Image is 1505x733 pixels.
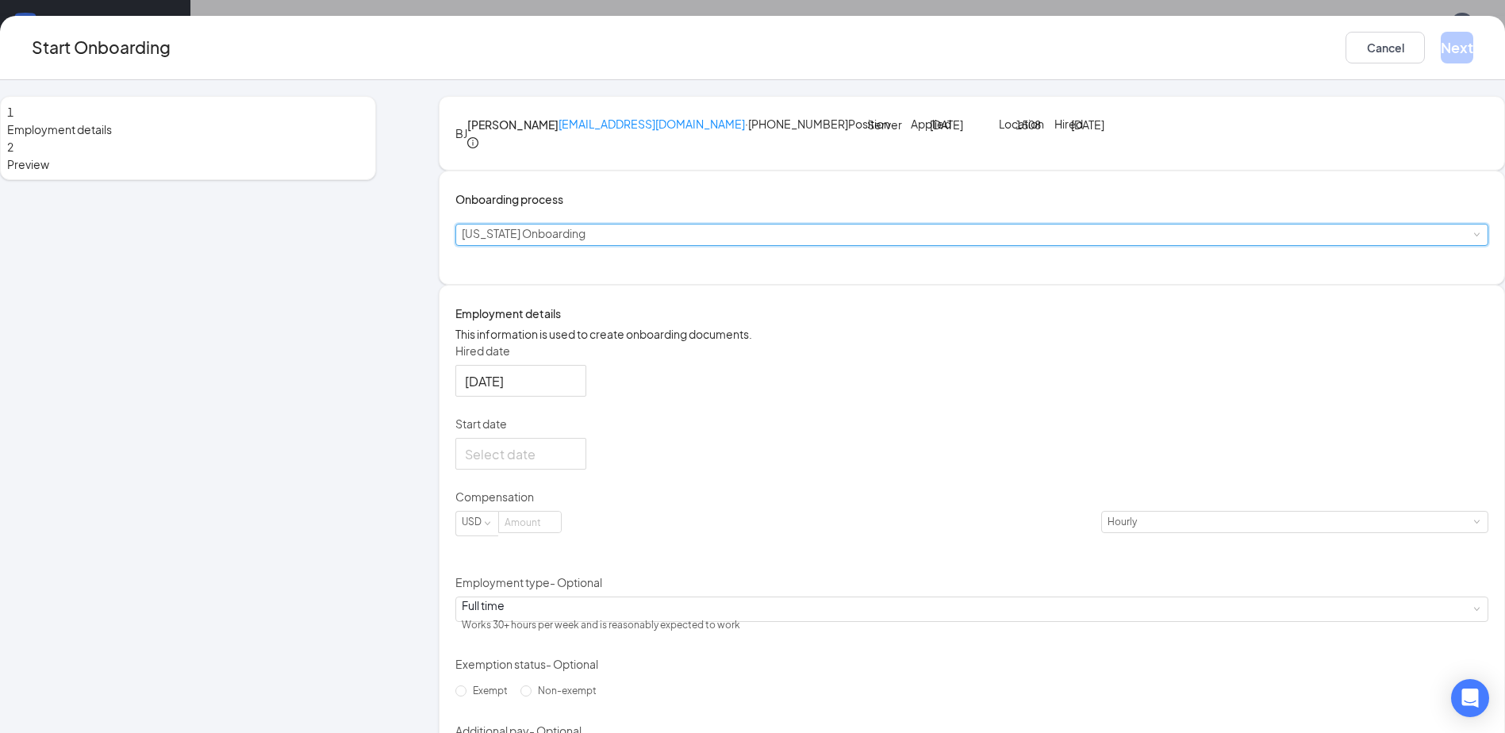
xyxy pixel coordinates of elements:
[1346,32,1425,63] button: Cancel
[999,116,1015,132] p: Location
[532,685,603,697] span: Non-exempt
[465,371,574,391] input: Oct 14, 2025
[559,116,848,135] p: · [PHONE_NUMBER]
[455,489,1488,505] p: Compensation
[455,325,1488,343] p: This information is used to create onboarding documents.
[848,116,867,132] p: Position
[467,116,559,133] h4: [PERSON_NAME]
[455,343,1488,359] p: Hired date
[455,125,467,142] div: BJ
[1071,116,1104,133] p: [DATE]
[7,105,13,119] span: 1
[7,140,13,154] span: 2
[867,116,905,133] p: Server
[1441,32,1473,63] button: Next
[1108,512,1148,532] div: Hourly
[499,512,561,532] input: Amount
[462,226,585,240] span: [US_STATE] Onboarding
[462,597,751,637] div: [object Object]
[462,225,597,245] div: [object Object]
[911,116,930,132] p: Applied
[455,305,1488,322] h4: Employment details
[455,656,1488,672] p: Exemption status
[7,121,369,138] span: Employment details
[462,512,493,532] div: USD
[466,685,514,697] span: Exempt
[1451,679,1489,717] div: Open Intercom Messenger
[7,155,369,173] span: Preview
[1054,116,1071,132] p: Hired
[32,34,171,60] h3: Start Onboarding
[462,613,740,637] div: Works 30+ hours per week and is reasonably expected to work
[465,444,574,464] input: Select date
[455,416,1488,432] p: Start date
[467,137,478,148] span: info-circle
[455,574,1488,590] p: Employment type
[1015,116,1049,133] p: 1508
[550,575,602,589] span: - Optional
[546,657,598,671] span: - Optional
[930,116,968,133] p: [DATE]
[559,117,745,131] a: [EMAIL_ADDRESS][DOMAIN_NAME]
[455,190,1488,208] h4: Onboarding process
[462,597,740,613] div: Full time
